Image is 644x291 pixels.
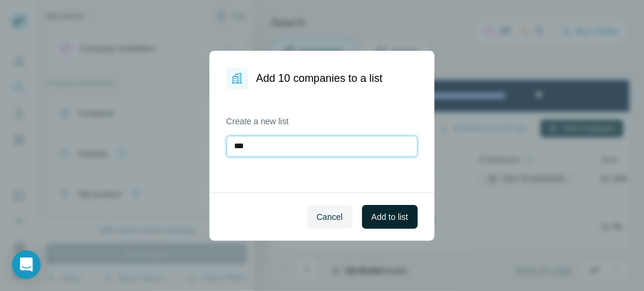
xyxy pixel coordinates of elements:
[12,250,41,279] div: Open Intercom Messenger
[307,205,353,229] button: Cancel
[372,211,408,223] span: Add to list
[256,70,382,87] h1: Add 10 companies to a list
[317,211,343,223] span: Cancel
[226,115,418,127] label: Create a new list
[362,205,418,229] button: Add to list
[95,2,264,29] div: Upgrade plan for full access to Surfe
